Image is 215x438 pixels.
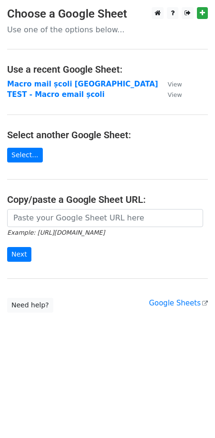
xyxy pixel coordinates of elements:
h3: Choose a Google Sheet [7,7,208,21]
a: Macro mail școli [GEOGRAPHIC_DATA] [7,80,158,88]
small: View [167,91,182,98]
a: Need help? [7,298,53,313]
p: Use one of the options below... [7,25,208,35]
a: View [158,80,182,88]
small: Example: [URL][DOMAIN_NAME] [7,229,105,236]
small: View [167,81,182,88]
h4: Use a recent Google Sheet: [7,64,208,75]
a: Select... [7,148,43,162]
input: Next [7,247,31,262]
h4: Select another Google Sheet: [7,129,208,141]
a: Google Sheets [149,299,208,307]
a: View [158,90,182,99]
h4: Copy/paste a Google Sheet URL: [7,194,208,205]
input: Paste your Google Sheet URL here [7,209,203,227]
a: TEST - Macro email școli [7,90,105,99]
